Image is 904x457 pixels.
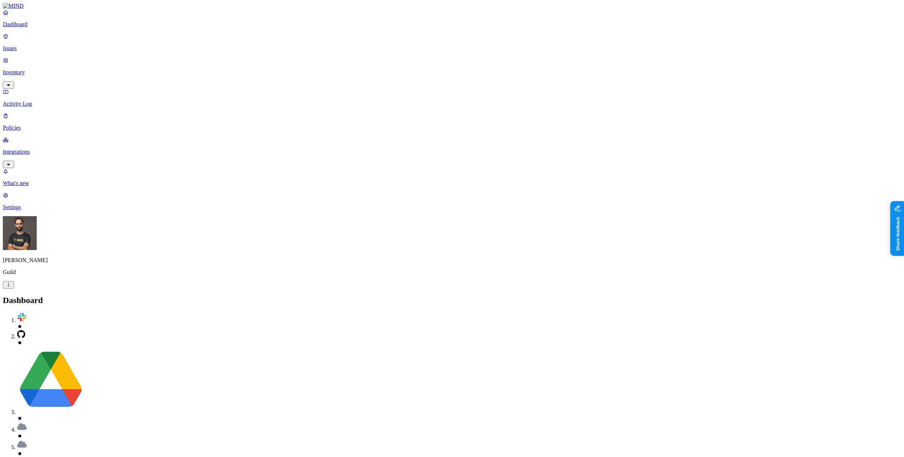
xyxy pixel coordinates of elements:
p: Issues [3,45,901,52]
p: Integrations [3,149,901,155]
a: What's new [3,168,901,186]
img: svg%3e [17,312,27,322]
p: Inventory [3,69,901,76]
img: Ohad Abarbanel [3,216,37,250]
img: svg%3e [17,346,85,414]
img: MIND [3,3,24,9]
p: What's new [3,180,901,186]
a: Inventory [3,57,901,88]
p: Policies [3,125,901,131]
p: Activity Log [3,101,901,107]
a: Integrations [3,137,901,167]
p: Guild [3,269,901,275]
p: Settings [3,204,901,210]
a: Settings [3,192,901,210]
img: svg%3e [17,439,27,449]
p: Dashboard [3,21,901,28]
a: Policies [3,113,901,131]
a: Dashboard [3,9,901,28]
a: Issues [3,33,901,52]
h2: Dashboard [3,296,901,305]
a: Activity Log [3,89,901,107]
p: [PERSON_NAME] [3,257,901,263]
img: svg%3e [17,422,27,432]
a: MIND [3,3,901,9]
img: svg%3e [17,330,25,338]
